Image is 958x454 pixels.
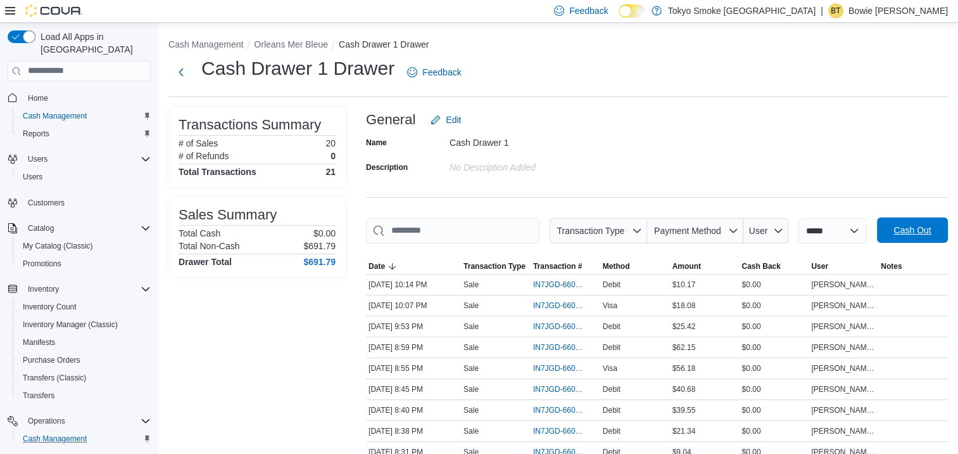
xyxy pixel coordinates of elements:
[23,241,93,251] span: My Catalog (Classic)
[23,195,151,211] span: Customers
[603,384,621,394] span: Debit
[179,228,220,238] h6: Total Cash
[3,412,156,430] button: Operations
[18,169,151,185] span: Users
[533,280,585,290] span: IN7JGD-6600692
[303,257,336,267] h4: $691.79
[179,138,218,148] h6: # of Sales
[18,388,60,403] a: Transfers
[463,384,479,394] p: Sale
[366,382,461,397] div: [DATE] 8:45 PM
[366,424,461,439] div: [DATE] 8:38 PM
[179,151,229,161] h6: # of Refunds
[23,434,87,444] span: Cash Management
[893,224,931,237] span: Cash Out
[23,195,70,211] a: Customers
[13,298,156,316] button: Inventory Count
[672,405,696,415] span: $39.55
[739,361,809,376] div: $0.00
[28,223,54,233] span: Catalog
[811,405,876,415] span: [PERSON_NAME] [PERSON_NAME]
[366,218,539,243] input: This is a search bar. As you type, the results lower in the page will automatically filter.
[23,391,54,401] span: Transfers
[179,167,256,177] h4: Total Transactions
[811,363,876,373] span: [PERSON_NAME] [PERSON_NAME]
[28,93,48,103] span: Home
[18,335,60,350] a: Manifests
[18,126,151,141] span: Reports
[366,403,461,418] div: [DATE] 8:40 PM
[366,277,461,292] div: [DATE] 10:14 PM
[13,125,156,143] button: Reports
[446,113,461,126] span: Edit
[425,107,466,133] button: Edit
[557,226,624,236] span: Transaction Type
[603,301,617,311] span: Visa
[670,259,740,274] button: Amount
[531,259,600,274] button: Transaction #
[533,403,598,418] button: IN7JGD-6600272
[600,259,670,274] button: Method
[18,169,47,185] a: Users
[3,193,156,212] button: Customers
[603,426,621,436] span: Debit
[325,167,336,177] h4: 21
[13,316,156,334] button: Inventory Manager (Classic)
[811,280,876,290] span: [PERSON_NAME] [PERSON_NAME]
[654,226,721,236] span: Payment Method
[13,168,156,186] button: Users
[533,361,598,376] button: IN7JGD-6600354
[461,259,531,274] button: Transaction Type
[339,39,429,49] button: Cash Drawer 1 Drawer
[603,280,621,290] span: Debit
[533,363,585,373] span: IN7JGD-6600354
[603,261,630,271] span: Method
[13,237,156,255] button: My Catalog (Classic)
[647,218,743,243] button: Payment Method
[13,334,156,351] button: Manifests
[13,369,156,387] button: Transfers (Classic)
[168,38,948,53] nav: An example of EuiBreadcrumbs
[450,133,619,148] div: Cash Drawer 1
[463,321,479,332] p: Sale
[603,342,621,353] span: Debit
[179,207,277,223] h3: Sales Summary
[828,3,843,18] div: Bowie Thibodeau
[23,152,53,167] button: Users
[18,126,54,141] a: Reports
[366,259,461,274] button: Date
[13,351,156,369] button: Purchase Orders
[739,298,809,313] div: $0.00
[749,226,768,236] span: User
[366,340,461,355] div: [DATE] 8:59 PM
[821,3,823,18] p: |
[533,405,585,415] span: IN7JGD-6600272
[809,259,878,274] button: User
[533,384,585,394] span: IN7JGD-6600297
[533,298,598,313] button: IN7JGD-6600662
[13,107,156,125] button: Cash Management
[18,108,151,124] span: Cash Management
[672,321,696,332] span: $25.42
[168,60,194,85] button: Next
[533,261,582,271] span: Transaction #
[463,342,479,353] p: Sale
[18,108,92,124] a: Cash Management
[878,259,948,274] button: Notes
[18,317,151,332] span: Inventory Manager (Classic)
[3,280,156,298] button: Inventory
[603,321,621,332] span: Debit
[18,238,98,254] a: My Catalog (Classic)
[3,150,156,168] button: Users
[18,353,85,368] a: Purchase Orders
[201,56,394,81] h1: Cash Drawer 1 Drawer
[463,363,479,373] p: Sale
[23,152,151,167] span: Users
[23,413,151,429] span: Operations
[369,261,385,271] span: Date
[739,382,809,397] div: $0.00
[672,301,696,311] span: $18.08
[739,340,809,355] div: $0.00
[672,426,696,436] span: $21.34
